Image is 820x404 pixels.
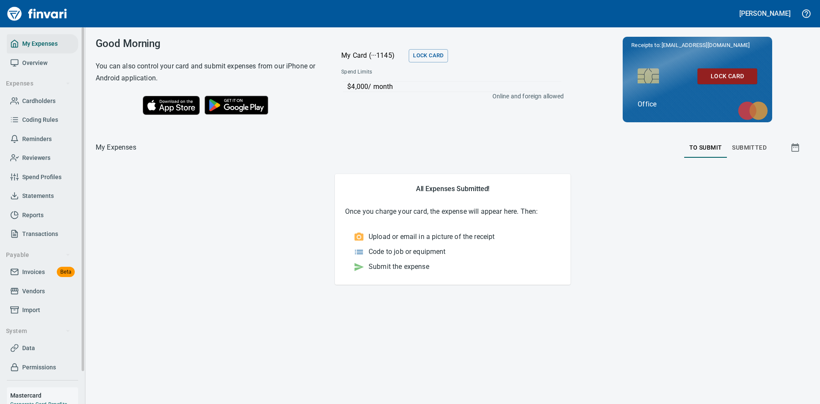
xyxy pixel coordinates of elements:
span: Import [22,305,40,316]
button: Lock Card [697,68,757,84]
p: Once you charge your card, the expense will appear here. Then: [345,206,560,217]
a: Reminders [7,130,78,149]
p: My Card (···1145) [341,50,405,61]
p: Receipts to: [631,41,764,50]
span: My Expenses [22,38,58,49]
span: System [6,326,70,336]
span: Permissions [22,362,56,373]
a: Coding Rules [7,110,78,130]
span: Payable [6,250,70,260]
span: Coding Rules [22,115,58,125]
img: Download on the App Store [143,96,200,115]
h6: Mastercard [10,391,78,400]
button: Lock Card [409,49,448,62]
h6: You can also control your card and submit expenses from our iPhone or Android application. [96,60,320,84]
span: [EMAIL_ADDRESS][DOMAIN_NAME] [661,41,750,49]
a: InvoicesBeta [7,262,78,282]
span: Cardholders [22,96,56,106]
span: Lock Card [413,51,443,61]
a: Statements [7,186,78,206]
span: Invoices [22,267,45,277]
span: Statements [22,191,54,201]
span: Vendors [22,286,45,297]
p: Office [638,99,757,109]
a: Data [7,339,78,358]
button: [PERSON_NAME] [737,7,793,20]
button: Expenses [3,76,74,91]
h3: Good Morning [96,38,320,50]
span: Expenses [6,78,70,89]
p: $4,000 / month [347,82,561,92]
span: Transactions [22,229,58,239]
img: Get it on Google Play [200,91,273,119]
a: Spend Profiles [7,168,78,187]
button: Payable [3,247,74,263]
span: Reports [22,210,44,221]
a: Vendors [7,282,78,301]
span: Data [22,343,35,354]
button: Show transactions within a particular date range [782,137,810,158]
span: Spend Limits [341,68,467,77]
span: Overview [22,58,47,68]
button: System [3,323,74,339]
a: Reviewers [7,148,78,168]
span: Reminders [22,134,52,144]
a: Permissions [7,358,78,377]
p: Submit the expense [369,262,429,272]
a: Reports [7,206,78,225]
a: Transactions [7,224,78,244]
p: Code to job or equipment [369,247,446,257]
h5: All Expenses Submitted! [345,184,560,193]
span: Beta [57,267,75,277]
span: To Submit [689,142,722,153]
p: Upload or email in a picture of the receipt [369,232,495,242]
a: My Expenses [7,34,78,53]
p: Online and foreign allowed [334,92,564,100]
a: Import [7,301,78,320]
img: mastercard.svg [734,97,772,124]
h5: [PERSON_NAME] [739,9,791,18]
span: Lock Card [704,71,750,82]
a: Cardholders [7,91,78,111]
span: Reviewers [22,153,50,163]
nav: breadcrumb [96,142,136,153]
span: Submitted [732,142,767,153]
p: My Expenses [96,142,136,153]
img: Finvari [5,3,69,24]
span: Spend Profiles [22,172,61,183]
a: Overview [7,53,78,73]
